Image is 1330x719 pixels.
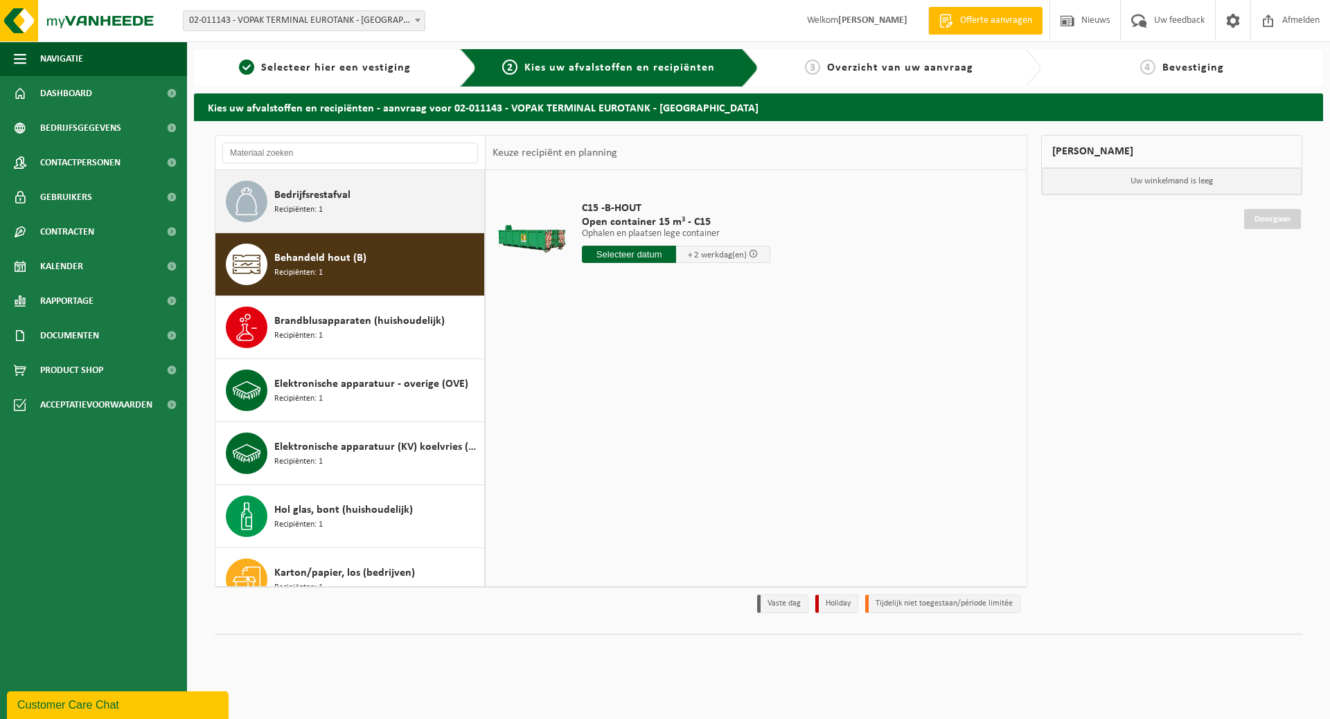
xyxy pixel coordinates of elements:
[40,145,121,180] span: Contactpersonen
[957,14,1036,28] span: Offerte aanvragen
[502,60,517,75] span: 2
[194,93,1323,120] h2: Kies uw afvalstoffen en recipiënten - aanvraag voor 02-011143 - VOPAK TERMINAL EUROTANK - [GEOGRA...
[7,689,231,719] iframe: chat widget
[215,548,485,611] button: Karton/papier, los (bedrijven) Recipiënten: 1
[183,10,425,31] span: 02-011143 - VOPAK TERMINAL EUROTANK - ANTWERPEN
[40,180,92,215] span: Gebruikers
[201,60,449,76] a: 1Selecteer hier een vestiging
[215,170,485,233] button: Bedrijfsrestafval Recipiënten: 1
[1244,209,1301,229] a: Doorgaan
[274,187,351,203] span: Bedrijfsrestafval
[274,581,323,594] span: Recipiënten: 1
[40,388,152,422] span: Acceptatievoorwaarden
[40,111,121,145] span: Bedrijfsgegevens
[215,296,485,359] button: Brandblusapparaten (huishoudelijk) Recipiënten: 1
[827,62,973,73] span: Overzicht van uw aanvraag
[1041,135,1303,168] div: [PERSON_NAME]
[239,60,254,75] span: 1
[274,203,323,217] span: Recipiënten: 1
[1042,168,1302,194] p: Uw winkelmand is leeg
[274,502,413,518] span: Hol glas, bont (huishoudelijk)
[524,62,715,73] span: Kies uw afvalstoffen en recipiënten
[805,60,820,75] span: 3
[40,353,103,388] span: Product Shop
[1140,60,1155,75] span: 4
[582,229,770,239] p: Ophalen en plaatsen lege container
[274,565,415,581] span: Karton/papier, los (bedrijven)
[274,376,468,392] span: Elektronische apparatuur - overige (OVE)
[40,284,94,318] span: Rapportage
[486,136,624,170] div: Keuze recipiënt en planning
[757,594,808,613] li: Vaste dag
[582,215,770,229] span: Open container 15 m³ - C15
[582,246,676,263] input: Selecteer datum
[40,249,83,284] span: Kalender
[40,42,83,76] span: Navigatie
[222,143,478,163] input: Materiaal zoeken
[928,7,1043,35] a: Offerte aanvragen
[274,329,323,343] span: Recipiënten: 1
[184,11,425,30] span: 02-011143 - VOPAK TERMINAL EUROTANK - ANTWERPEN
[274,250,366,266] span: Behandeld hout (B)
[215,485,485,548] button: Hol glas, bont (huishoudelijk) Recipiënten: 1
[40,318,99,353] span: Documenten
[40,215,94,249] span: Contracten
[274,313,445,329] span: Brandblusapparaten (huishoudelijk)
[215,233,485,296] button: Behandeld hout (B) Recipiënten: 1
[274,455,323,468] span: Recipiënten: 1
[838,15,907,26] strong: [PERSON_NAME]
[865,594,1020,613] li: Tijdelijk niet toegestaan/période limitée
[274,266,323,280] span: Recipiënten: 1
[215,422,485,485] button: Elektronische apparatuur (KV) koelvries (huishoudelijk) Recipiënten: 1
[688,251,747,260] span: + 2 werkdag(en)
[274,392,323,406] span: Recipiënten: 1
[815,594,858,613] li: Holiday
[274,518,323,531] span: Recipiënten: 1
[215,359,485,422] button: Elektronische apparatuur - overige (OVE) Recipiënten: 1
[40,76,92,111] span: Dashboard
[274,439,481,455] span: Elektronische apparatuur (KV) koelvries (huishoudelijk)
[261,62,411,73] span: Selecteer hier een vestiging
[582,201,770,215] span: C15 -B-HOUT
[1162,62,1224,73] span: Bevestiging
